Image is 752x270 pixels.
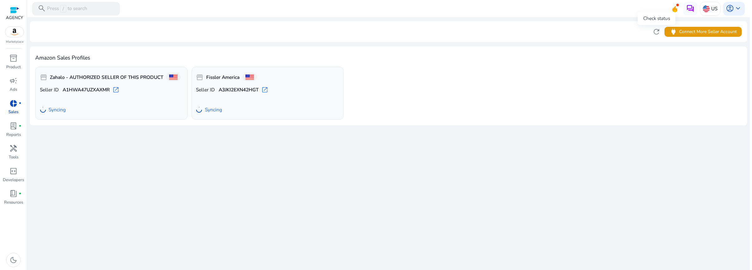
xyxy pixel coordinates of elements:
span: account_circle [726,4,734,12]
a: book_4fiber_manual_recordResources [2,188,25,211]
p: Reports [6,132,21,138]
span: Syncing [49,106,66,113]
b: Fissler America [206,74,240,81]
b: Zahalo - AUTHORIZED SELLER OF THIS PRODUCT [50,74,163,81]
span: donut_small [9,99,17,108]
b: A1HWA47UZXAXMR [63,86,110,93]
span: power [669,28,678,36]
p: Developers [3,177,24,183]
span: open_in_new [261,86,268,93]
p: Tools [9,154,18,161]
h4: Amazon Sales Profiles [35,55,741,61]
img: amazon.svg [5,27,24,37]
span: book_4 [9,190,17,198]
p: US [711,3,717,14]
p: Marketplace [6,40,23,44]
span: Seller ID [40,86,59,93]
span: keyboard_arrow_down [734,4,742,12]
p: Sales [8,109,18,115]
span: open_in_new [112,86,119,93]
span: handyman [9,144,17,152]
a: donut_smallfiber_manual_recordSales [2,98,25,120]
span: storefront [196,74,203,81]
span: / [60,5,66,12]
a: code_blocksDevelopers [2,166,25,188]
span: search [38,4,46,12]
span: Seller ID [196,86,215,93]
span: code_blocks [9,167,17,175]
span: storefront [40,74,47,81]
span: inventory_2 [9,54,17,62]
p: Resources [4,200,23,206]
a: inventory_2Product [2,53,25,75]
span: Syncing [205,106,222,113]
a: handymanTools [2,143,25,166]
p: Press to search [47,5,87,12]
p: Ads [10,87,17,93]
a: lab_profilefiber_manual_recordReports [2,121,25,143]
span: lab_profile [9,122,17,130]
span: refresh [652,28,660,36]
span: dark_mode [9,256,17,264]
span: Connect More Seller Account [669,28,736,36]
span: fiber_manual_record [19,192,21,195]
button: powerConnect More Seller Account [664,27,741,37]
p: AGENCY [6,15,23,21]
span: fiber_manual_record [19,125,21,128]
span: campaign [9,77,17,85]
a: campaignAds [2,75,25,98]
p: Product [6,64,21,70]
b: A3JKI2EXN42HGT [219,86,259,93]
img: us.svg [703,5,710,12]
div: Check status [638,12,675,25]
span: fiber_manual_record [19,102,21,105]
